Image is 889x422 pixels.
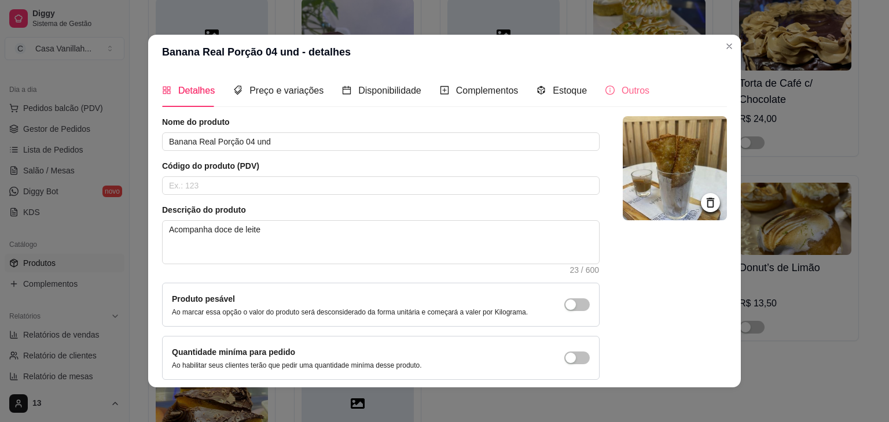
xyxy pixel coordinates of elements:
[358,86,421,95] span: Disponibilidade
[342,86,351,95] span: calendar
[172,347,295,357] label: Quantidade miníma para pedido
[162,204,600,216] article: Descrição do produto
[622,86,649,95] span: Outros
[162,132,600,151] input: Ex.: Hamburguer de costela
[172,308,528,317] p: Ao marcar essa opção o valor do produto será desconsiderado da forma unitária e começará a valer ...
[162,160,600,172] article: Código do produto (PDV)
[148,35,741,69] header: Banana Real Porção 04 und - detalhes
[178,86,215,95] span: Detalhes
[162,176,600,195] input: Ex.: 123
[456,86,519,95] span: Complementos
[440,86,449,95] span: plus-square
[162,116,600,128] article: Nome do produto
[172,294,235,303] label: Produto pesável
[553,86,587,95] span: Estoque
[537,86,546,95] span: code-sandbox
[605,86,615,95] span: info-circle
[720,37,739,55] button: Close
[163,221,599,264] textarea: Acompanha doce de leite
[249,86,324,95] span: Preço e variações
[233,86,243,95] span: tags
[162,86,171,95] span: appstore
[172,361,422,370] p: Ao habilitar seus clientes terão que pedir uma quantidade miníma desse produto.
[623,116,727,220] img: logo da loja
